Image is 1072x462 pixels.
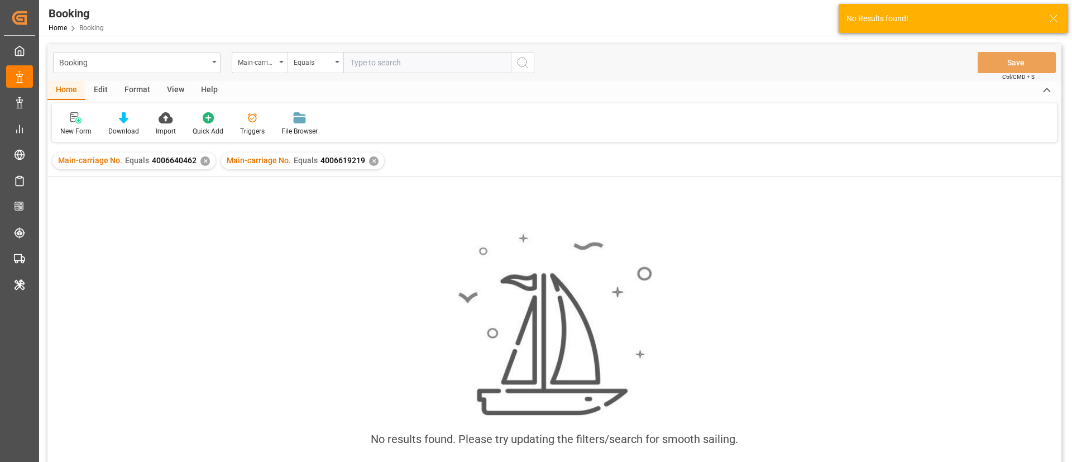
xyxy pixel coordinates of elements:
[343,52,511,73] input: Type to search
[59,55,208,69] div: Booking
[53,52,221,73] button: open menu
[159,81,193,100] div: View
[371,431,738,447] div: No results found. Please try updating the filters/search for smooth sailing.
[240,126,265,136] div: Triggers
[116,81,159,100] div: Format
[125,156,149,165] span: Equals
[978,52,1056,73] button: Save
[294,156,318,165] span: Equals
[108,126,139,136] div: Download
[193,81,226,100] div: Help
[232,52,288,73] button: open menu
[58,156,122,165] span: Main-carriage No.
[457,232,652,417] img: smooth_sailing.jpeg
[288,52,343,73] button: open menu
[1002,73,1035,81] span: Ctrl/CMD + S
[85,81,116,100] div: Edit
[238,55,276,68] div: Main-carriage No.
[511,52,534,73] button: search button
[60,126,92,136] div: New Form
[152,156,197,165] span: 4006640462
[369,156,379,166] div: ✕
[49,24,67,32] a: Home
[320,156,365,165] span: 4006619219
[49,5,104,22] div: Booking
[200,156,210,166] div: ✕
[47,81,85,100] div: Home
[846,13,1038,25] div: No Results found!
[156,126,176,136] div: Import
[294,55,332,68] div: Equals
[281,126,318,136] div: File Browser
[193,126,223,136] div: Quick Add
[227,156,291,165] span: Main-carriage No.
